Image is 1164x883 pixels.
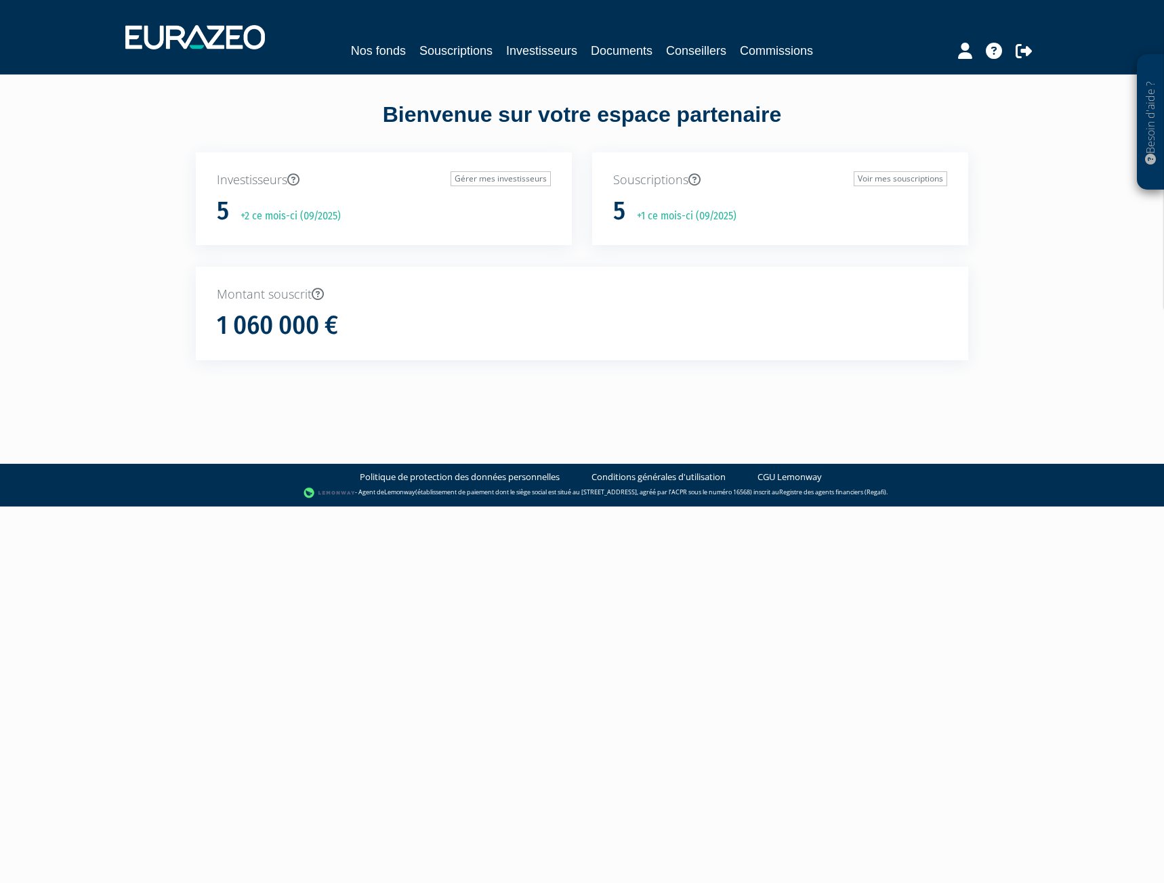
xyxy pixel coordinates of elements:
div: Bienvenue sur votre espace partenaire [186,100,978,152]
a: Conditions générales d'utilisation [591,471,726,483]
p: Montant souscrit [217,286,947,303]
h1: 5 [613,197,625,225]
p: Souscriptions [613,171,947,189]
a: Lemonway [384,488,415,496]
a: Conseillers [666,41,726,60]
p: Besoin d'aide ? [1143,62,1159,184]
div: - Agent de (établissement de paiement dont le siège social est situé au [STREET_ADDRESS], agréé p... [14,486,1150,500]
a: Nos fonds [351,41,406,60]
a: Voir mes souscriptions [854,171,947,186]
h1: 5 [217,197,229,225]
p: +1 ce mois-ci (09/2025) [627,209,736,224]
a: Politique de protection des données personnelles [360,471,560,483]
a: Registre des agents financiers (Regafi) [779,488,886,496]
a: Souscriptions [419,41,493,60]
a: Documents [591,41,652,60]
a: CGU Lemonway [757,471,822,483]
img: 1732889491-logotype_eurazeo_blanc_rvb.png [125,25,265,49]
a: Commissions [740,41,813,60]
img: logo-lemonway.png [304,486,356,500]
a: Gérer mes investisseurs [451,171,551,186]
p: Investisseurs [217,171,551,189]
h1: 1 060 000 € [217,311,338,340]
p: +2 ce mois-ci (09/2025) [231,209,341,224]
a: Investisseurs [506,41,577,60]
